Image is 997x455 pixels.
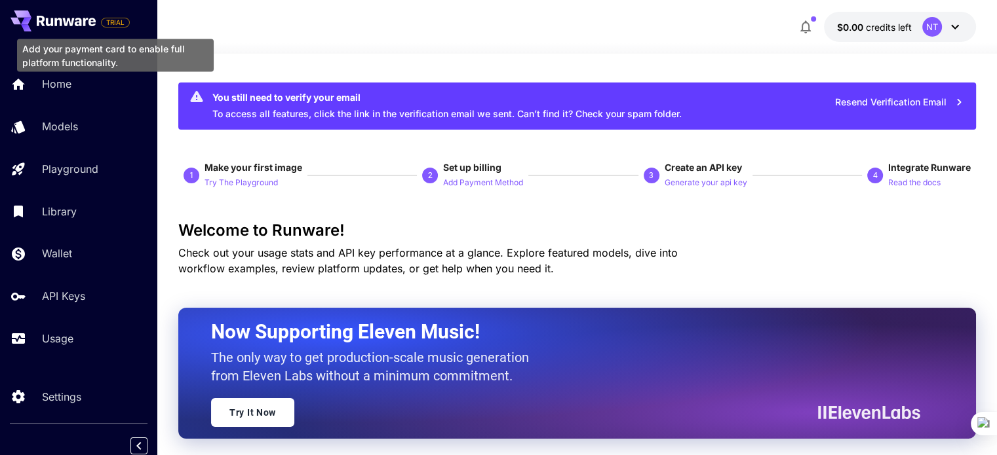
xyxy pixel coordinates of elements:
span: Set up billing [443,162,501,173]
p: 1 [189,170,194,181]
p: Wallet [42,246,72,261]
p: Settings [42,389,81,405]
p: Playground [42,161,98,177]
p: Usage [42,331,73,346]
span: credits left [866,22,912,33]
button: Generate your api key [665,174,747,190]
p: API Keys [42,288,85,304]
div: You still need to verify your email [212,90,682,104]
span: $0.00 [837,22,866,33]
p: Models [42,118,78,134]
button: Try The Playground [205,174,278,190]
span: Integrate Runware [888,162,971,173]
div: NT [922,17,942,37]
button: Add Payment Method [443,174,523,190]
p: 2 [428,170,433,181]
span: Make your first image [205,162,302,173]
p: Library [42,204,77,219]
span: TRIAL [102,18,129,27]
p: 3 [649,170,654,181]
p: The only way to get production-scale music generation from Eleven Labs without a minimum commitment. [211,348,539,385]
button: Resend Verification Email [828,89,971,116]
button: $0.00NT [824,12,976,42]
p: 4 [872,170,877,181]
h2: Now Supporting Eleven Music! [211,319,910,344]
div: $0.00 [837,20,912,34]
span: Add your payment card to enable full platform functionality. [101,14,130,30]
button: Read the docs [888,174,941,190]
p: Try The Playground [205,177,278,189]
p: Read the docs [888,177,941,189]
p: Generate your api key [665,177,747,189]
span: Check out your usage stats and API key performance at a glance. Explore featured models, dive int... [178,246,678,275]
span: Create an API key [665,162,742,173]
h3: Welcome to Runware! [178,221,976,240]
div: To access all features, click the link in the verification email we sent. Can’t find it? Check yo... [212,86,682,126]
div: Add your payment card to enable full platform functionality. [17,39,214,72]
p: Home [42,76,71,92]
button: Collapse sidebar [130,437,147,454]
p: Add Payment Method [443,177,523,189]
a: Try It Now [211,398,294,427]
